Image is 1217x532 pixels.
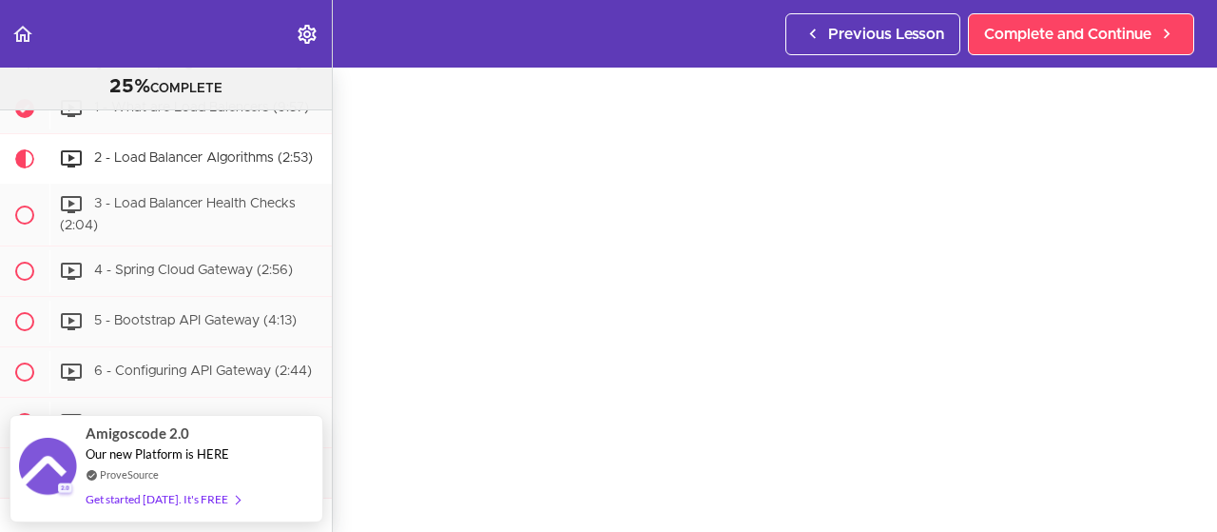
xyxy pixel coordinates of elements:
span: 5 - Bootstrap API Gateway (4:13) [94,315,297,328]
span: Amigoscode 2.0 [86,423,189,444]
svg: Settings Menu [296,23,319,46]
span: Our new Platform is HERE [86,446,229,462]
span: 3 - Load Balancer Health Checks (2:04) [60,197,296,232]
span: Complete and Continue [984,23,1151,46]
a: Complete and Continue [968,13,1194,55]
span: Previous Lesson [828,23,944,46]
svg: Back to course curriculum [11,23,34,46]
span: 4 - Spring Cloud Gateway (2:56) [94,265,293,278]
span: 2 - Load Balancer Algorithms (2:53) [94,151,313,165]
div: COMPLETE [24,75,308,100]
a: Previous Lesson [785,13,960,55]
div: Get started [DATE]. It's FREE [86,488,240,510]
span: 25% [109,77,150,96]
span: 6 - Configuring API Gateway (2:44) [94,365,312,379]
img: provesource social proof notification image [19,438,76,500]
a: ProveSource [100,466,159,483]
